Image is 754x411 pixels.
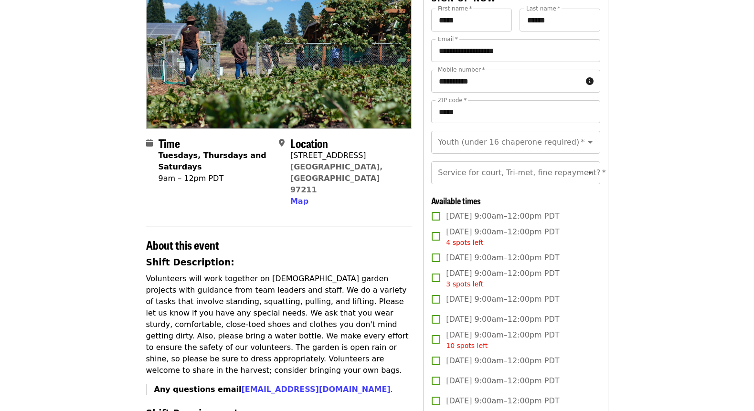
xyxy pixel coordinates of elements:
span: Map [290,197,308,206]
label: Last name [526,6,560,11]
i: circle-info icon [586,77,594,86]
p: . [154,384,412,395]
label: First name [438,6,472,11]
span: [DATE] 9:00am–12:00pm PDT [446,211,559,222]
input: First name [431,9,512,32]
label: Mobile number [438,67,485,73]
div: 9am – 12pm PDT [159,173,271,184]
span: Time [159,135,180,151]
span: 3 spots left [446,280,483,288]
p: Volunteers will work together on [DEMOGRAPHIC_DATA] garden projects with guidance from team leade... [146,273,412,376]
input: Last name [520,9,600,32]
span: [DATE] 9:00am–12:00pm PDT [446,355,559,367]
span: 4 spots left [446,239,483,246]
i: map-marker-alt icon [279,138,285,148]
button: Open [584,166,597,179]
span: [DATE] 9:00am–12:00pm PDT [446,268,559,289]
span: Available times [431,194,481,207]
a: [EMAIL_ADDRESS][DOMAIN_NAME] [241,385,390,394]
a: [GEOGRAPHIC_DATA], [GEOGRAPHIC_DATA] 97211 [290,162,383,194]
i: calendar icon [146,138,153,148]
input: Email [431,39,600,62]
span: [DATE] 9:00am–12:00pm PDT [446,252,559,263]
span: 10 spots left [446,342,488,349]
button: Map [290,196,308,207]
strong: Tuesdays, Thursdays and Saturdays [159,151,266,171]
span: [DATE] 9:00am–12:00pm PDT [446,226,559,248]
span: [DATE] 9:00am–12:00pm PDT [446,375,559,387]
strong: Shift Description: [146,257,234,267]
span: [DATE] 9:00am–12:00pm PDT [446,314,559,325]
span: Location [290,135,328,151]
div: [STREET_ADDRESS] [290,150,404,161]
strong: Any questions email [154,385,391,394]
span: [DATE] 9:00am–12:00pm PDT [446,294,559,305]
span: [DATE] 9:00am–12:00pm PDT [446,329,559,351]
button: Open [584,136,597,149]
span: About this event [146,236,219,253]
label: Email [438,36,458,42]
label: ZIP code [438,97,467,103]
span: [DATE] 9:00am–12:00pm PDT [446,395,559,407]
input: ZIP code [431,100,600,123]
input: Mobile number [431,70,582,93]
